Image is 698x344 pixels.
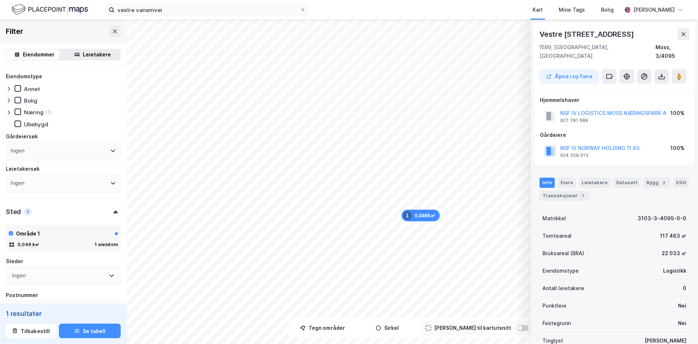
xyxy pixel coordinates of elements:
[558,178,576,188] div: Eiere
[678,301,686,310] div: Nei
[6,291,38,300] div: Postnummer
[6,324,56,338] button: Tilbakestill
[660,232,686,240] div: 117 463 ㎡
[638,214,686,223] div: 3103-3-4095-0-0
[6,132,38,141] div: Gårdeiersøk
[579,192,586,199] div: 7
[434,324,511,332] div: [PERSON_NAME] til kartutsnitt
[662,249,686,258] div: 22 033 ㎡
[83,50,111,59] div: Leietakere
[540,96,689,104] div: Hjemmelshaver
[23,50,55,59] div: Eiendommer
[579,178,610,188] div: Leietakere
[660,179,667,186] div: 2
[24,97,37,104] div: Bolig
[12,3,88,16] img: logo.f888ab2527a4732fd821a326f86c7f29.svg
[59,324,121,338] button: Se tabell
[6,165,40,173] div: Leietakersøk
[613,178,641,188] div: Datasett
[662,309,698,344] iframe: Chat Widget
[559,5,585,14] div: Mine Tags
[662,309,698,344] div: Kontrollprogram for chat
[540,131,689,139] div: Gårdeiere
[356,321,418,335] button: Sirkel
[663,266,686,275] div: Logistikk
[542,232,571,240] div: Tomteareal
[6,309,121,318] div: 1 resultater
[633,5,675,14] div: [PERSON_NAME]
[542,249,584,258] div: Bruksareal (BRA)
[670,144,685,153] div: 100%
[655,43,689,60] div: Moss, 3/4095
[542,319,571,328] div: Festegrunn
[45,109,52,116] div: (1)
[12,271,26,280] div: Ingen
[6,25,23,37] div: Filter
[539,191,589,201] div: Transaksjoner
[539,178,555,188] div: Info
[542,214,566,223] div: Matrikkel
[11,179,24,187] div: Ingen
[643,178,670,188] div: Bygg
[402,210,440,221] div: Map marker
[11,146,24,155] div: Ingen
[6,207,21,216] div: Sted
[6,72,42,81] div: Eiendomstype
[533,5,543,14] div: Kart
[670,109,685,118] div: 100%
[683,284,686,293] div: 0
[560,153,588,158] div: 924 029 013
[542,266,579,275] div: Eiendomstype
[601,5,614,14] div: Bolig
[16,229,40,238] div: Område 1
[24,208,31,216] div: 1
[542,301,566,310] div: Punktleie
[539,43,655,60] div: 1599, [GEOGRAPHIC_DATA], [GEOGRAPHIC_DATA]
[539,69,599,84] button: Åpne i ny fane
[403,211,412,220] div: 1
[24,109,44,116] div: Næring
[542,284,584,293] div: Antall leietakere
[292,321,353,335] button: Tegn områder
[24,86,40,92] div: Annet
[539,28,635,40] div: Vestre [STREET_ADDRESS]
[115,4,300,15] input: Søk på adresse, matrikkel, gårdeiere, leietakere eller personer
[24,121,48,128] div: Ubebygd
[95,242,118,248] div: 1 eiendom
[673,178,689,188] div: ESG
[6,257,23,266] div: Steder
[17,242,40,248] div: 0,046 k㎡
[560,118,588,123] div: 927 781 689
